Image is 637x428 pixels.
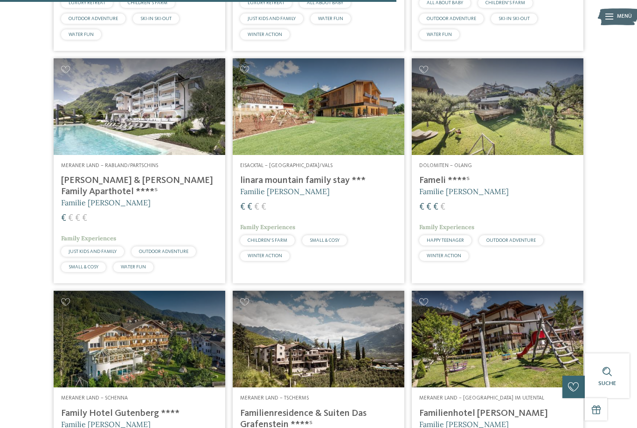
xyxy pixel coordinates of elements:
[240,175,397,186] h4: linara mountain family stay ***
[307,0,343,5] span: ALL ABOUT BABY
[240,203,245,212] span: €
[499,16,530,21] span: SKI-IN SKI-OUT
[54,58,225,284] a: Familienhotels gesucht? Hier findet ihr die besten! Meraner Land – Rabland/Partschins [PERSON_NAM...
[254,203,259,212] span: €
[248,238,287,243] span: CHILDREN’S FARM
[419,408,576,419] h4: Familienhotel [PERSON_NAME]
[61,175,218,197] h4: [PERSON_NAME] & [PERSON_NAME] Family Aparthotel ****ˢ
[412,58,583,155] img: Familienhotels gesucht? Hier findet ihr die besten!
[75,214,80,223] span: €
[61,163,158,168] span: Meraner Land – Rabland/Partschins
[427,0,463,5] span: ALL ABOUT BABY
[69,249,117,254] span: JUST KIDS AND FAMILY
[486,238,536,243] span: OUTDOOR ADVENTURE
[485,0,525,5] span: CHILDREN’S FARM
[440,203,445,212] span: €
[61,198,151,207] span: Familie [PERSON_NAME]
[427,238,464,243] span: HAPPY TEENAGER
[140,16,172,21] span: SKI-IN SKI-OUT
[54,291,225,387] img: Family Hotel Gutenberg ****
[248,32,282,37] span: WINTER ACTION
[419,203,424,212] span: €
[247,203,252,212] span: €
[69,16,118,21] span: OUTDOOR ADVENTURE
[68,214,73,223] span: €
[427,32,452,37] span: WATER FUN
[248,0,284,5] span: LUXURY RETREAT
[261,203,266,212] span: €
[240,187,330,196] span: Familie [PERSON_NAME]
[412,291,583,387] img: Familienhotels gesucht? Hier findet ihr die besten!
[419,163,472,168] span: Dolomiten – Olang
[233,58,404,284] a: Familienhotels gesucht? Hier findet ihr die besten! Eisacktal – [GEOGRAPHIC_DATA]/Vals linara mou...
[61,234,116,242] span: Family Experiences
[61,408,218,419] h4: Family Hotel Gutenberg ****
[419,223,474,231] span: Family Experiences
[427,16,476,21] span: OUTDOOR ADVENTURE
[69,265,98,269] span: SMALL & COSY
[139,249,188,254] span: OUTDOOR ADVENTURE
[427,253,461,258] span: WINTER ACTION
[240,223,295,231] span: Family Experiences
[54,58,225,155] img: Familienhotels gesucht? Hier findet ihr die besten!
[61,395,128,401] span: Meraner Land – Schenna
[69,32,94,37] span: WATER FUN
[310,238,339,243] span: SMALL & COSY
[412,58,583,284] a: Familienhotels gesucht? Hier findet ihr die besten! Dolomiten – Olang Fameli ****ˢ Familie [PERSO...
[82,214,87,223] span: €
[248,16,296,21] span: JUST KIDS AND FAMILY
[318,16,343,21] span: WATER FUN
[419,395,544,401] span: Meraner Land – [GEOGRAPHIC_DATA] im Ultental
[121,265,146,269] span: WATER FUN
[419,187,509,196] span: Familie [PERSON_NAME]
[61,214,66,223] span: €
[233,58,404,155] img: Familienhotels gesucht? Hier findet ihr die besten!
[598,380,616,386] span: Suche
[233,291,404,387] img: Familienhotels gesucht? Hier findet ihr die besten!
[433,203,438,212] span: €
[128,0,167,5] span: CHILDREN’S FARM
[248,253,282,258] span: WINTER ACTION
[426,203,431,212] span: €
[240,395,309,401] span: Meraner Land – Tscherms
[69,0,105,5] span: LUXURY RETREAT
[240,163,332,168] span: Eisacktal – [GEOGRAPHIC_DATA]/Vals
